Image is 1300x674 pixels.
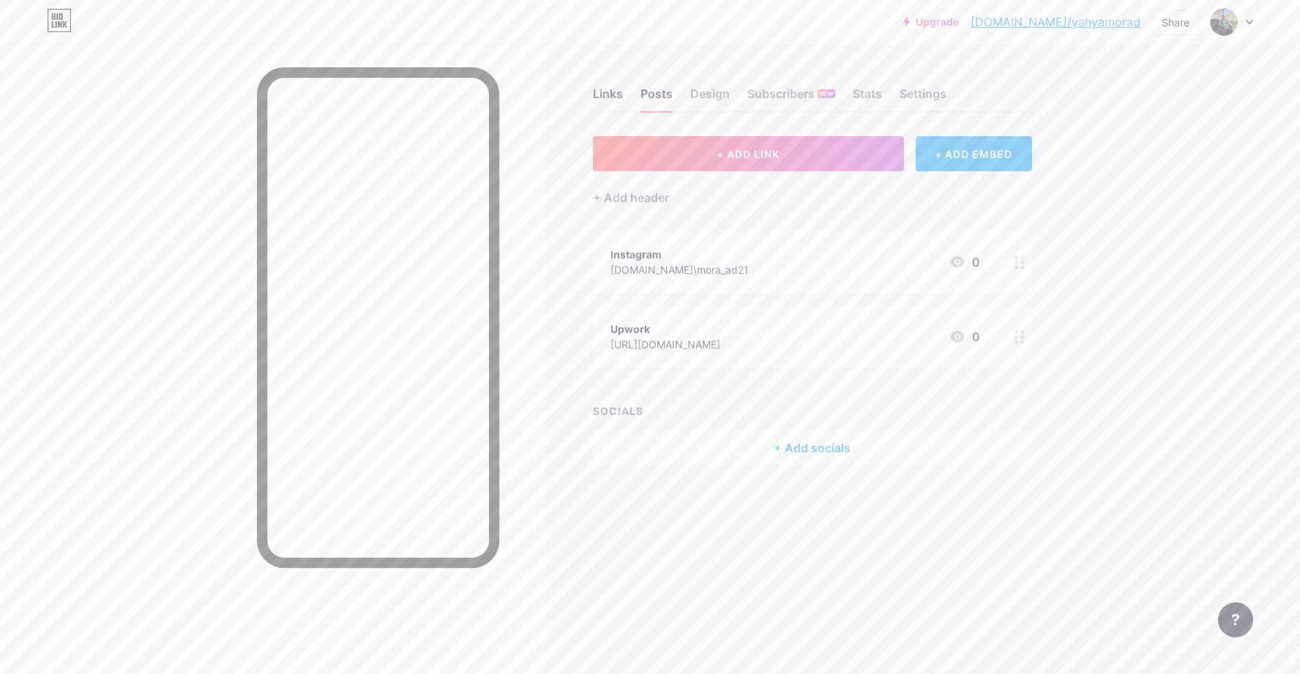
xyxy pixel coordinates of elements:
a: [DOMAIN_NAME]/yahyamorad [971,13,1140,31]
span: NEW [819,89,833,98]
div: Subscribers [747,85,835,111]
div: Posts [640,85,673,111]
div: Stats [853,85,882,111]
button: + ADD LINK [593,136,904,171]
div: Instagram [610,247,749,262]
div: [DOMAIN_NAME]\mora_ad21 [610,262,749,277]
div: 0 [949,328,979,345]
div: + ADD EMBED [916,136,1032,171]
div: Share [1162,15,1189,30]
a: Upgrade [903,16,959,28]
div: + Add header [593,189,669,206]
div: [URL][DOMAIN_NAME] [610,337,720,352]
div: Upwork [610,321,720,337]
div: + Add socials [593,430,1032,465]
div: SOCIALS [593,403,1032,419]
img: yahyamorad [1210,8,1238,36]
div: Settings [900,85,946,111]
span: + ADD LINK [717,148,780,160]
div: Links [593,85,623,111]
div: Design [690,85,730,111]
div: 0 [949,253,979,271]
